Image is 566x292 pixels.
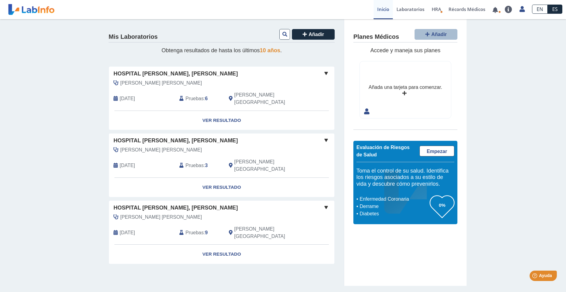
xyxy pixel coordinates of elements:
li: Derrame [358,203,430,210]
span: 10 años [260,47,280,53]
li: Diabetes [358,210,430,217]
span: Rivera Toledo, Jose [120,79,202,87]
span: Godreau Bartolomei, Luis [120,146,202,154]
li: Enfermedad Coronaria [358,195,430,203]
span: Ponce, PR [234,225,302,240]
button: Añadir [415,29,457,40]
button: Añadir [292,29,335,40]
span: Ponce, PR [234,91,302,106]
span: Pruebas [185,95,203,102]
b: 9 [205,230,208,235]
span: 2025-09-27 [120,95,135,102]
a: ES [548,5,562,14]
a: Ver Resultado [109,111,334,130]
div: : [175,158,224,173]
span: Planell Dosal, Carlos [120,214,202,221]
span: Hospital [PERSON_NAME], [PERSON_NAME] [114,70,238,78]
span: Pruebas [185,162,203,169]
iframe: Help widget launcher [512,268,559,285]
span: Obtenga resultados de hasta los últimos . [162,47,282,53]
span: HRA [432,6,441,12]
a: EN [532,5,548,14]
b: 6 [205,96,208,101]
h3: 0% [430,201,454,209]
h4: Planes Médicos [353,33,399,41]
span: Empezar [427,149,447,154]
a: Empezar [419,146,454,156]
span: Añadir [309,32,324,37]
a: Ver Resultado [109,178,334,197]
span: Ponce, PR [234,158,302,173]
span: Accede y maneja sus planes [370,47,440,53]
span: 2023-12-23 [120,229,135,236]
div: : [175,225,224,240]
span: Hospital [PERSON_NAME], [PERSON_NAME] [114,204,238,212]
span: Añadir [431,32,447,37]
div: Añada una tarjeta para comenzar. [369,84,442,91]
span: Hospital [PERSON_NAME], [PERSON_NAME] [114,137,238,145]
a: Ver Resultado [109,245,334,264]
h4: Mis Laboratorios [109,33,158,41]
span: 2025-07-10 [120,162,135,169]
div: : [175,91,224,106]
span: Pruebas [185,229,203,236]
b: 3 [205,163,208,168]
span: Evaluación de Riesgos de Salud [356,145,410,157]
h5: Toma el control de su salud. Identifica los riesgos asociados a su estilo de vida y descubre cómo... [356,168,454,188]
